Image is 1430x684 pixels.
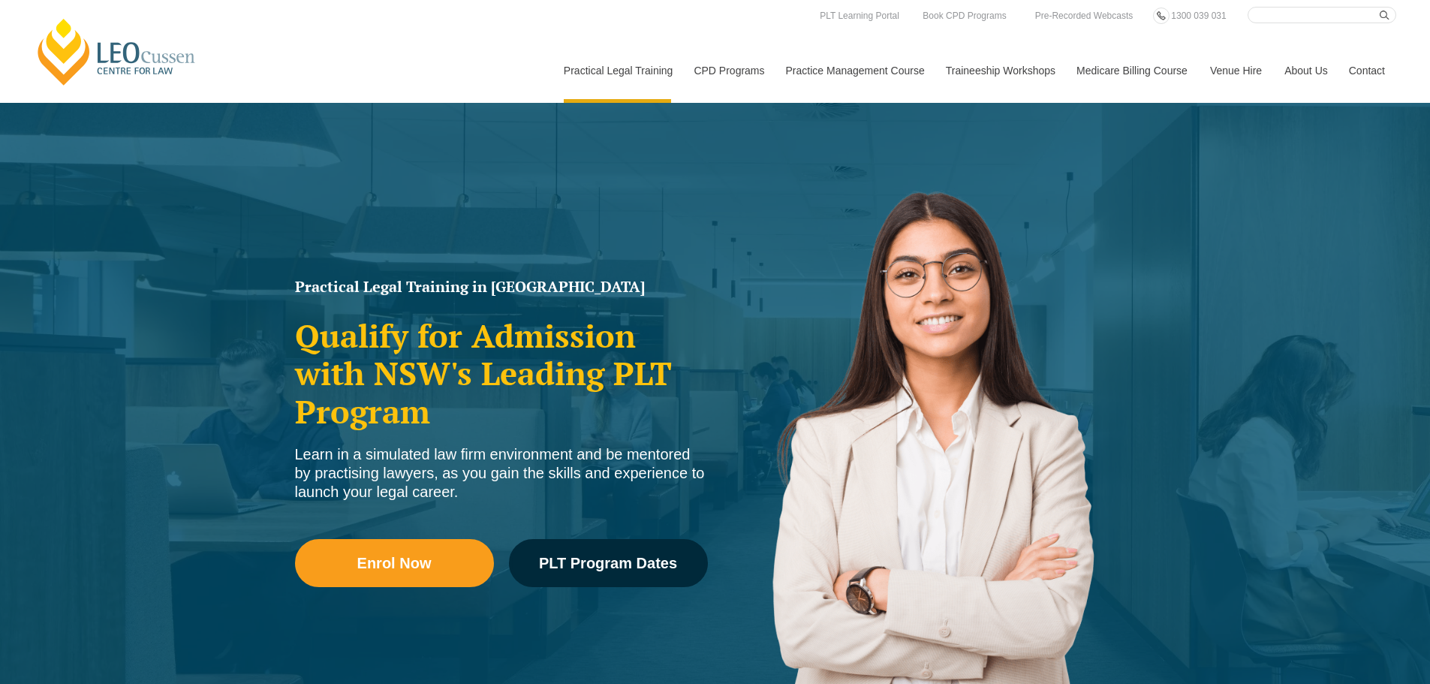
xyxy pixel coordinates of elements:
[1338,38,1396,103] a: Contact
[295,279,708,294] h1: Practical Legal Training in [GEOGRAPHIC_DATA]
[295,445,708,502] div: Learn in a simulated law firm environment and be mentored by practising lawyers, as you gain the ...
[935,38,1065,103] a: Traineeship Workshops
[539,556,677,571] span: PLT Program Dates
[1199,38,1273,103] a: Venue Hire
[1031,8,1137,24] a: Pre-Recorded Webcasts
[509,539,708,587] a: PLT Program Dates
[34,17,200,87] a: [PERSON_NAME] Centre for Law
[295,317,708,430] h2: Qualify for Admission with NSW's Leading PLT Program
[682,38,774,103] a: CPD Programs
[1167,8,1230,24] a: 1300 039 031
[295,539,494,587] a: Enrol Now
[919,8,1010,24] a: Book CPD Programs
[1171,11,1226,21] span: 1300 039 031
[816,8,903,24] a: PLT Learning Portal
[357,556,432,571] span: Enrol Now
[1329,583,1392,646] iframe: LiveChat chat widget
[552,38,683,103] a: Practical Legal Training
[1273,38,1338,103] a: About Us
[775,38,935,103] a: Practice Management Course
[1065,38,1199,103] a: Medicare Billing Course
